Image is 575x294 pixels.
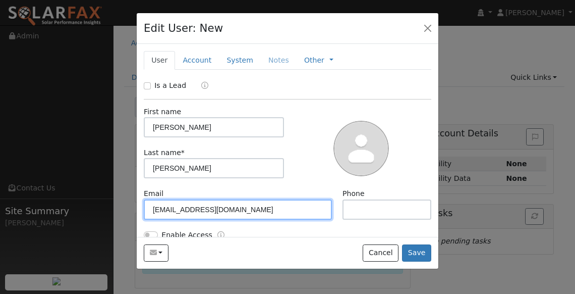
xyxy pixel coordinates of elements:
button: tlo8083@yahoo.com [144,244,168,262]
input: Is a Lead [144,82,151,89]
label: First name [144,107,181,117]
label: Email [144,188,163,199]
a: Lead [194,80,208,92]
h4: Edit User: New [144,20,223,36]
a: Account [175,51,219,70]
span: Required [181,149,185,157]
button: Cancel [363,244,398,262]
label: Enable Access [161,230,212,240]
a: Other [304,55,324,66]
a: System [219,51,261,70]
label: Is a Lead [154,80,186,91]
label: Phone [342,188,365,199]
a: Enable Access [217,230,224,241]
label: Last name [144,148,185,158]
a: User [144,51,175,70]
button: Save [402,244,431,262]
